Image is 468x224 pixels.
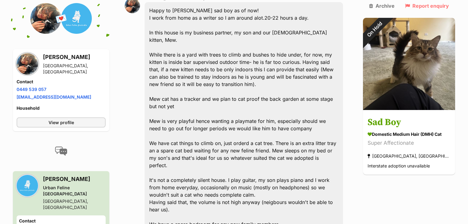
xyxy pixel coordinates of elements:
span: 💌 [54,12,68,25]
div: On Hold [354,10,394,49]
h3: [PERSON_NAME] [43,175,106,183]
a: 0449 539 057 [17,87,46,92]
img: Sad Boy [363,18,455,110]
h4: Contact [17,79,106,85]
img: Urban Feline Australia profile pic [17,175,38,196]
a: Sad Boy Domestic Medium Hair (DMH) Cat Super Affectionate [GEOGRAPHIC_DATA], [GEOGRAPHIC_DATA] In... [363,111,455,175]
div: Urban Feline [GEOGRAPHIC_DATA] [43,185,106,197]
a: View profile [17,117,106,128]
h4: Contact [19,218,103,224]
h4: Household [17,105,106,111]
a: Report enquiry [405,3,449,9]
img: Urban Feline Australia profile pic [61,3,92,34]
div: [GEOGRAPHIC_DATA], [GEOGRAPHIC_DATA] [43,198,106,210]
h3: Sad Boy [368,116,450,130]
a: Archive [369,3,395,9]
h3: [PERSON_NAME] [43,53,106,61]
div: Domestic Medium Hair (DMH) Cat [368,131,450,138]
img: nadeah miranda profile pic [30,3,61,34]
span: View profile [49,119,74,126]
a: [EMAIL_ADDRESS][DOMAIN_NAME] [17,94,91,100]
div: [GEOGRAPHIC_DATA], [GEOGRAPHIC_DATA] [43,63,106,75]
img: conversation-icon-4a6f8262b818ee0b60e3300018af0b2d0b884aa5de6e9bcb8d3d4eeb1a70a7c4.svg [55,147,67,156]
div: [GEOGRAPHIC_DATA], [GEOGRAPHIC_DATA] [368,152,450,160]
span: Interstate adoption unavailable [368,163,430,169]
img: nadeah miranda profile pic [17,53,38,75]
a: On Hold [363,105,455,111]
div: Super Affectionate [368,139,450,147]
